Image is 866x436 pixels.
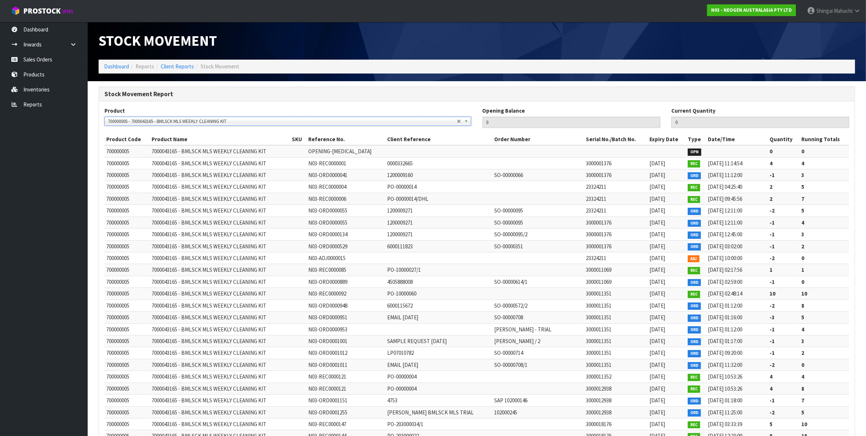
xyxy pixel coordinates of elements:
span: 6000111823 [387,243,413,250]
strong: -1 [770,219,775,226]
span: [DATE] [649,195,665,202]
span: 700000005 [106,148,129,155]
span: [PERSON_NAME] BMLSCK MLS TRIAL [387,409,474,416]
strong: 3 [801,231,804,238]
strong: 10 [801,421,807,428]
strong: 1 [801,266,804,273]
strong: 2 [770,183,772,190]
strong: 5 [801,314,804,321]
span: [PERSON_NAME] / 2 [494,338,540,345]
span: 700000005 [106,278,129,285]
span: 1200009160 [387,172,413,178]
th: SKU [290,134,306,145]
span: 3000011351 [586,361,611,368]
span: N03-ORD0000055 [308,219,347,226]
span: 1200009271 [387,207,413,214]
span: 3000001376 [586,231,611,238]
span: [DATE] [649,172,665,178]
strong: 3 [801,172,804,178]
span: [DATE] [649,421,665,428]
span: REC [688,267,700,274]
strong: -1 [770,172,775,178]
span: [DATE] [649,361,665,368]
span: 7000043165 - BMLSCK MLS WEEKLY CLEANING KIT [152,326,266,333]
span: 700000005 [106,314,129,321]
span: Shingai [816,7,833,14]
th: Client Reference [385,134,492,145]
strong: -1 [770,243,775,250]
span: [DATE] 01:17:00 [708,338,742,345]
span: SO-00000708 [494,314,523,321]
strong: 4 [801,326,804,333]
span: [DATE] 10:53:26 [708,385,742,392]
th: Date/Time [706,134,768,145]
strong: -1 [770,349,775,356]
strong: 5 [801,409,804,416]
strong: 0 [770,148,772,155]
span: [DATE] [649,243,665,250]
span: [DATE] [649,231,665,238]
span: 700000005 [106,373,129,380]
span: N03-ORD0001255 [308,409,347,416]
span: PO-00000004 [387,385,416,392]
span: 700000005 [106,195,129,202]
span: N03-ORD0000134 [308,231,347,238]
strong: 4 [770,385,772,392]
strong: -1 [770,278,775,285]
span: [DATE] 10:53:26 [708,373,742,380]
span: ORD [688,398,701,405]
span: 7000043165 - BMLSCK MLS WEEKLY CLEANING KIT [152,195,266,202]
span: 4505888008 [387,278,413,285]
span: [DATE] 11:12:00 [708,172,742,178]
span: 700000005 [106,172,129,178]
span: 7000043165 - BMLSCK MLS WEEKLY CLEANING KIT [152,349,266,356]
span: [DATE] 02:17:56 [708,266,742,273]
strong: 0 [801,255,804,262]
strong: 10 [770,290,775,297]
span: 7000043165 - BMLSCK MLS WEEKLY CLEANING KIT [152,255,266,262]
span: 700000005 [106,397,129,404]
span: SO-00000572/2 [494,302,527,309]
strong: 4 [801,373,804,380]
span: 7000043165 - BMLSCK MLS WEEKLY CLEANING KIT [152,231,266,238]
span: SO-00000351 [494,243,523,250]
span: ORD [688,326,701,334]
h3: Stock Movement Report [104,91,849,98]
span: Reports [136,63,154,70]
span: 4753 [387,397,397,404]
span: PO-00000004 [387,373,416,380]
span: 700000005 [106,302,129,309]
span: 3000012938 [586,409,611,416]
span: [DATE] [649,183,665,190]
span: ORD [688,302,701,310]
strong: 2 [770,195,772,202]
strong: -3 [770,314,775,321]
span: 7000043165 - BMLSCK MLS WEEKLY CLEANING KIT [152,148,266,155]
span: ORD [688,232,701,239]
span: ORD [688,279,701,286]
span: N03-ORD0000529 [308,243,347,250]
span: 7000043165 - BMLSCK MLS WEEKLY CLEANING KIT [152,243,266,250]
span: N03-ORD0001012 [308,349,347,356]
span: REC [688,421,700,429]
span: [DATE] 03:02:00 [708,243,742,250]
span: N03-REC0000092 [308,290,346,297]
span: 3000012938 [586,397,611,404]
span: 7000043165 - BMLSCK MLS WEEKLY CLEANING KIT [152,373,266,380]
span: N03-ORD0001001 [308,338,347,345]
span: 7000043165 - BMLSCK MLS WEEKLY CLEANING KIT [152,409,266,416]
strong: 8 [801,302,804,309]
span: N03-ORD0001151 [308,397,347,404]
span: [DATE] [649,207,665,214]
span: 700000005 [106,207,129,214]
span: SO-00000708/1 [494,361,527,368]
span: 700000005 [106,160,129,167]
th: Product Code [104,134,150,145]
th: Quantity [768,134,799,145]
span: N03-REC0000001 [308,160,346,167]
span: [DATE] 02:59:00 [708,278,742,285]
span: 700000005 [106,183,129,190]
span: 7000043165 - BMLSCK MLS WEEKLY CLEANING KIT [152,421,266,428]
span: SO-00000614/1 [494,278,527,285]
strong: 2 [801,349,804,356]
